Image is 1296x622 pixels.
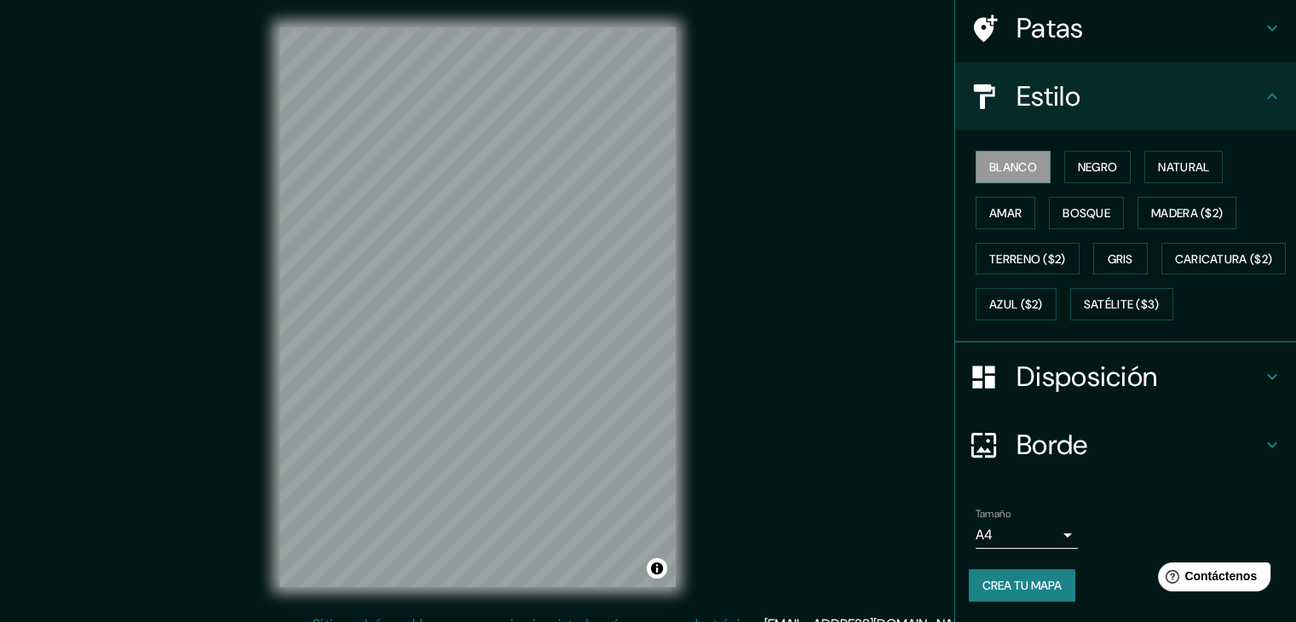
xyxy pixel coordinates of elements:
[982,578,1062,593] font: Crea tu mapa
[976,507,1011,521] font: Tamaño
[1017,359,1157,395] font: Disposición
[969,569,1075,602] button: Crea tu mapa
[976,521,1078,549] div: A4
[1175,251,1273,267] font: Caricatura ($2)
[647,558,667,579] button: Activar o desactivar atribución
[955,343,1296,411] div: Disposición
[1151,205,1223,221] font: Madera ($2)
[1108,251,1133,267] font: Gris
[1138,197,1236,229] button: Madera ($2)
[279,27,676,587] canvas: Mapa
[1158,159,1209,175] font: Natural
[976,243,1080,275] button: Terreno ($2)
[1078,159,1118,175] font: Negro
[1144,151,1223,183] button: Natural
[1093,243,1148,275] button: Gris
[976,197,1035,229] button: Amar
[1064,151,1132,183] button: Negro
[1017,78,1080,114] font: Estilo
[1017,427,1088,463] font: Borde
[989,205,1022,221] font: Amar
[1084,297,1160,313] font: Satélite ($3)
[976,526,993,544] font: A4
[976,288,1057,320] button: Azul ($2)
[955,411,1296,479] div: Borde
[1144,556,1277,603] iframe: Lanzador de widgets de ayuda
[1049,197,1124,229] button: Bosque
[1070,288,1173,320] button: Satélite ($3)
[989,159,1037,175] font: Blanco
[976,151,1051,183] button: Blanco
[989,251,1066,267] font: Terreno ($2)
[989,297,1043,313] font: Azul ($2)
[1161,243,1287,275] button: Caricatura ($2)
[1017,10,1084,46] font: Patas
[1063,205,1110,221] font: Bosque
[955,62,1296,130] div: Estilo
